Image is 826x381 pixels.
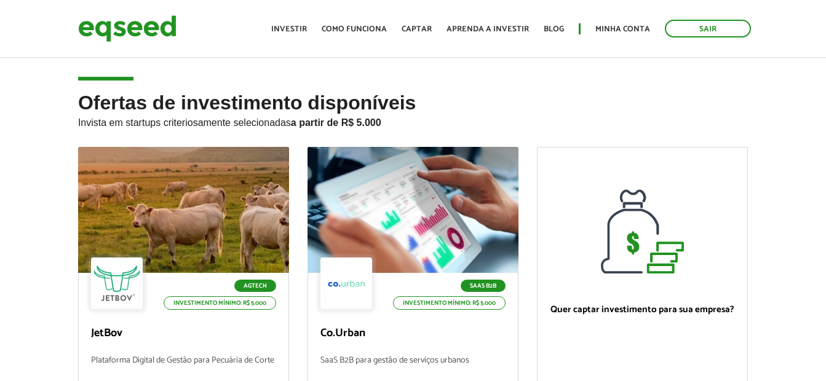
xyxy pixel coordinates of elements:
[461,280,506,292] p: SaaS B2B
[665,20,751,37] a: Sair
[164,296,276,310] p: Investimento mínimo: R$ 5.000
[595,25,650,33] a: Minha conta
[78,114,748,128] p: Invista em startups criteriosamente selecionadas
[291,117,381,128] strong: a partir de R$ 5.000
[322,25,387,33] a: Como funciona
[447,25,529,33] a: Aprenda a investir
[550,304,735,315] p: Quer captar investimento para sua empresa?
[320,327,506,340] p: Co.Urban
[234,280,276,292] p: Agtech
[91,327,276,340] p: JetBov
[271,25,307,33] a: Investir
[78,12,177,45] img: EqSeed
[78,92,748,147] h2: Ofertas de investimento disponíveis
[544,25,564,33] a: Blog
[402,25,432,33] a: Captar
[393,296,506,310] p: Investimento mínimo: R$ 5.000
